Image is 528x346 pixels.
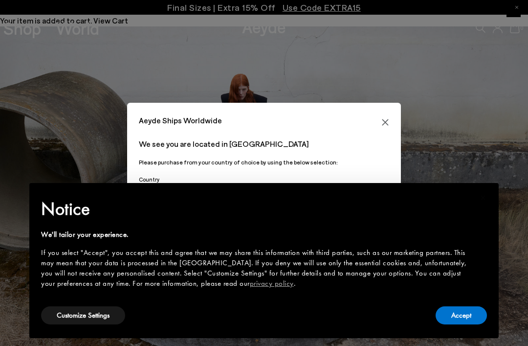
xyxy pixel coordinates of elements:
span: Aeyde Ships Worldwide [139,115,222,126]
button: Accept [436,306,487,324]
div: If you select "Accept", you accept this and agree that we may share this information with third p... [41,248,471,289]
button: Close [377,115,393,130]
button: Close this notice [471,186,495,209]
h2: Notice [41,196,471,222]
button: Customize Settings [41,306,125,324]
span: × [480,190,486,205]
p: Please purchase from your country of choice by using the below selection: [139,158,389,167]
div: We'll tailor your experience. [41,230,471,240]
p: We see you are located in [GEOGRAPHIC_DATA] [139,138,389,150]
a: privacy policy [250,278,294,288]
